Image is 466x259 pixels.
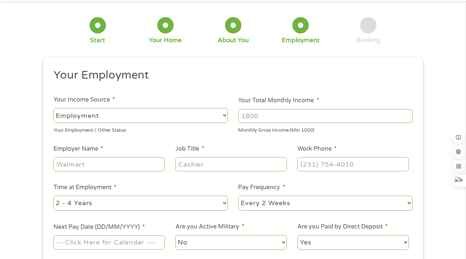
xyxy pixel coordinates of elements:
[90,36,105,44] div: Start
[54,145,103,153] label: Employer Name
[238,97,319,104] label: Your Total Monthly Income
[297,145,337,153] label: Work Phone
[54,124,228,134] div: Your Employment / Other Status
[218,36,249,44] div: About You
[175,223,244,231] label: Are you Active Military
[54,223,145,231] label: Next Pay Date (DD/MM/YYYY)
[54,184,116,191] label: Time at Employment
[356,36,380,44] div: Banking
[175,145,204,153] label: Job Title
[238,124,412,134] div: Monthly Gross Income (Min 1000)
[282,36,320,44] div: Employment
[54,157,165,171] input: Walmart
[238,109,412,123] input: 1800
[175,157,287,171] input: Cashier
[54,235,165,249] input: ---Click Here for Calendar ---
[238,184,285,191] label: Pay Frequency
[149,36,182,44] div: Your Home
[297,157,409,171] input: (231) 754-4010
[54,96,115,104] label: Your Income Source
[54,68,407,83] h2: Your Employment
[297,223,388,231] label: Are you Paid by Direct Deposit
